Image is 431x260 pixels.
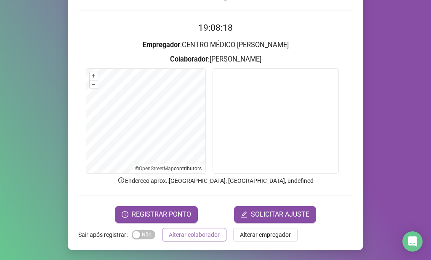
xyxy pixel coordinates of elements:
p: Endereço aprox. : [GEOGRAPHIC_DATA], [GEOGRAPHIC_DATA], undefined [78,176,353,185]
span: Alterar colaborador [169,230,220,239]
strong: Colaborador [170,55,208,63]
a: OpenStreetMap [139,166,174,172]
button: editSOLICITAR AJUSTE [234,206,316,223]
button: – [90,80,98,88]
button: Alterar empregador [233,228,298,241]
label: Sair após registrar [78,228,132,241]
button: Alterar colaborador [162,228,226,241]
span: SOLICITAR AJUSTE [251,209,309,220]
span: clock-circle [122,211,128,218]
li: © contributors. [135,166,203,172]
h3: : CENTRO MÉDICO [PERSON_NAME] [78,40,353,51]
time: 19:08:18 [198,23,233,33]
button: + [90,72,98,80]
span: REGISTRAR PONTO [132,209,191,220]
span: info-circle [117,177,125,184]
span: Alterar empregador [240,230,291,239]
span: edit [241,211,247,218]
div: Open Intercom Messenger [402,231,423,252]
button: REGISTRAR PONTO [115,206,198,223]
strong: Empregador [143,41,180,49]
h3: : [PERSON_NAME] [78,54,353,65]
